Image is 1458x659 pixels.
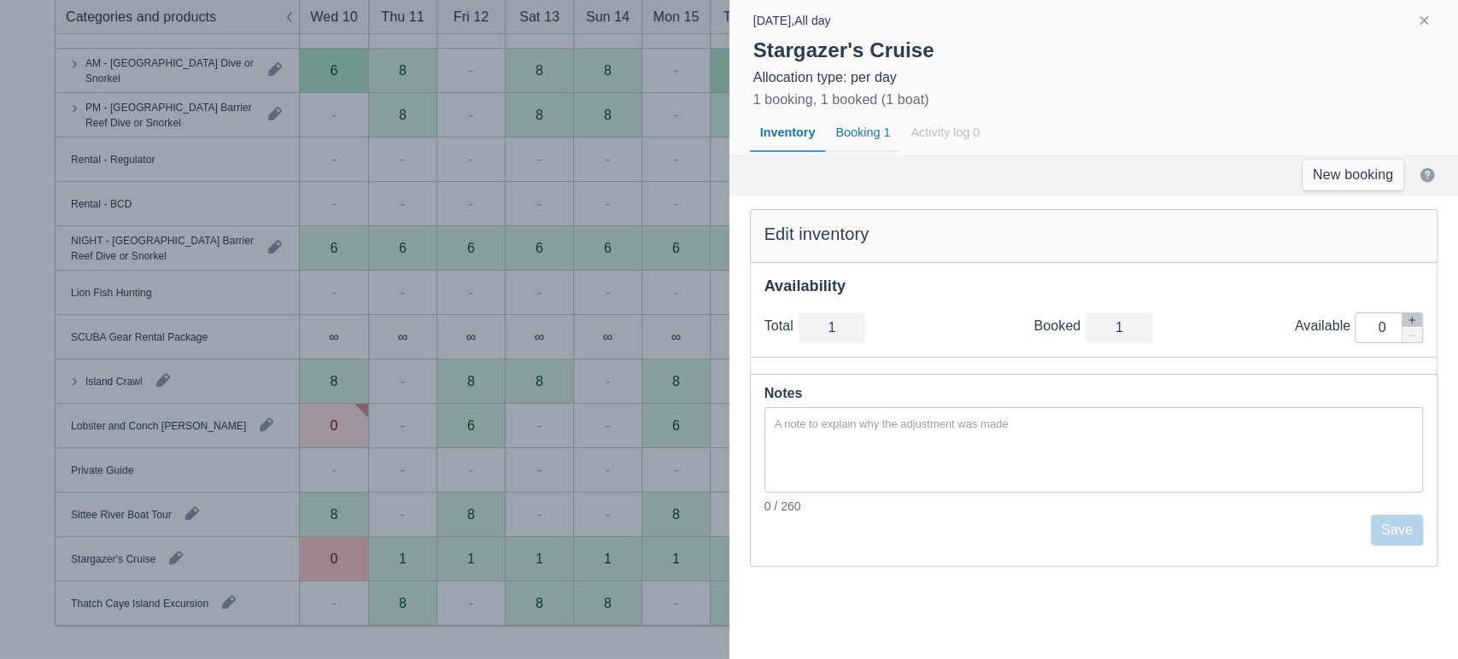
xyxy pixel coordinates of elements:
[1295,318,1355,335] div: Available
[764,498,1424,515] div: 0 / 260
[750,114,826,153] div: Inventory
[764,318,798,335] div: Total
[753,10,831,31] div: [DATE] , All day
[764,382,1424,405] div: Notes
[753,69,1435,86] div: Allocation type: per day
[764,277,1424,296] div: Availability
[764,224,1424,245] div: Edit inventory
[753,90,929,110] div: 1 booking, 1 booked (1 boat)
[1033,318,1085,335] div: Booked
[825,114,900,153] div: Booking 1
[753,38,934,61] strong: Stargazer's Cruise
[1303,160,1403,190] a: New booking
